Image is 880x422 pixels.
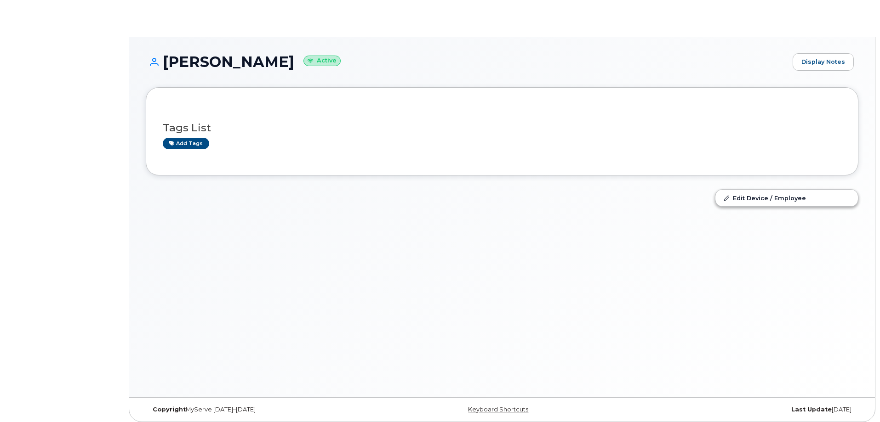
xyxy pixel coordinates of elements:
div: MyServe [DATE]–[DATE] [146,406,383,413]
strong: Last Update [791,406,832,413]
a: Add tags [163,138,209,149]
small: Active [303,56,341,66]
a: Display Notes [793,53,854,71]
div: [DATE] [621,406,858,413]
strong: Copyright [153,406,186,413]
h3: Tags List [163,122,841,134]
a: Keyboard Shortcuts [468,406,528,413]
h1: [PERSON_NAME] [146,54,788,70]
a: Edit Device / Employee [715,190,858,206]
